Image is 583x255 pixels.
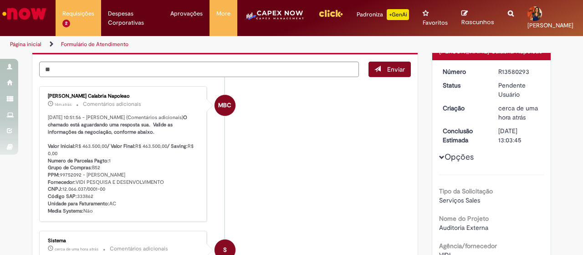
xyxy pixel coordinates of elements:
span: Requisições [62,9,94,18]
span: cerca de uma hora atrás [498,104,538,121]
div: R13580293 [498,67,541,76]
span: MBC [218,94,231,116]
a: Formulário de Atendimento [61,41,128,48]
div: 30/09/2025 10:03:37 [498,104,541,122]
img: ServiceNow [1,5,48,23]
span: Serviços Sales [439,196,480,204]
a: Rascunhos [461,10,494,26]
b: Nome do Projeto [439,214,489,223]
div: Mariana Bracher Calabria Napoleao [215,95,235,116]
b: / Valor Final: [107,143,135,150]
ul: Trilhas de página [7,36,382,53]
span: 14m atrás [55,102,72,107]
textarea: Digite sua mensagem aqui... [39,62,359,77]
b: Tipo da Solicitação [439,187,493,195]
b: PPM: [48,172,60,178]
span: More [216,9,230,18]
div: Pendente Usuário [498,81,541,99]
span: [PERSON_NAME] [527,21,573,29]
dt: Status [436,81,492,90]
b: Agência/fornecedor [439,242,497,250]
b: Numero de Parcelas Pagto: [48,157,109,164]
a: Página inicial [10,41,41,48]
time: 30/09/2025 10:51:56 [55,102,72,107]
time: 30/09/2025 10:03:45 [55,246,98,252]
span: cerca de uma hora atrás [55,246,98,252]
button: Enviar [368,62,411,77]
dt: Número [436,67,492,76]
img: click_logo_yellow_360x200.png [318,6,343,20]
p: +GenAi [387,9,409,20]
b: Grupo de Compras: [48,164,92,171]
small: Comentários adicionais [83,100,141,108]
img: CapexLogo5.png [244,9,305,27]
p: [DATE] 10:51:56 - [PERSON_NAME] (Comentários adicionais) R$ 463.500,00 R$ 463.500,00 R$ 0,00 1 B5... [48,114,199,214]
b: CNPJ: [48,186,62,193]
span: Enviar [387,65,405,73]
b: Media Systems: [48,208,83,214]
b: / Saving: [167,143,188,150]
div: Padroniza [357,9,409,20]
div: Sistema [48,238,199,244]
span: Despesas Corporativas [108,9,157,27]
span: Favoritos [423,18,448,27]
b: Unidade para Faturamento: [48,200,109,207]
dt: Criação [436,104,492,113]
dt: Conclusão Estimada [436,126,492,145]
span: Rascunhos [461,18,494,26]
b: Código SAP: [48,193,77,200]
small: Comentários adicionais [110,245,168,253]
div: [DATE] 13:03:45 [498,126,541,145]
span: Aprovações [170,9,203,18]
span: 2 [62,20,70,27]
time: 30/09/2025 10:03:37 [498,104,538,121]
b: O chamado está aguardando uma resposta sua. Valide as informações da negociação, conforme abaixo.... [48,114,189,150]
div: [PERSON_NAME] Calabria Napoleao [48,94,199,99]
span: Auditoria Externa [439,224,488,232]
b: Fornecedor: [48,179,76,186]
